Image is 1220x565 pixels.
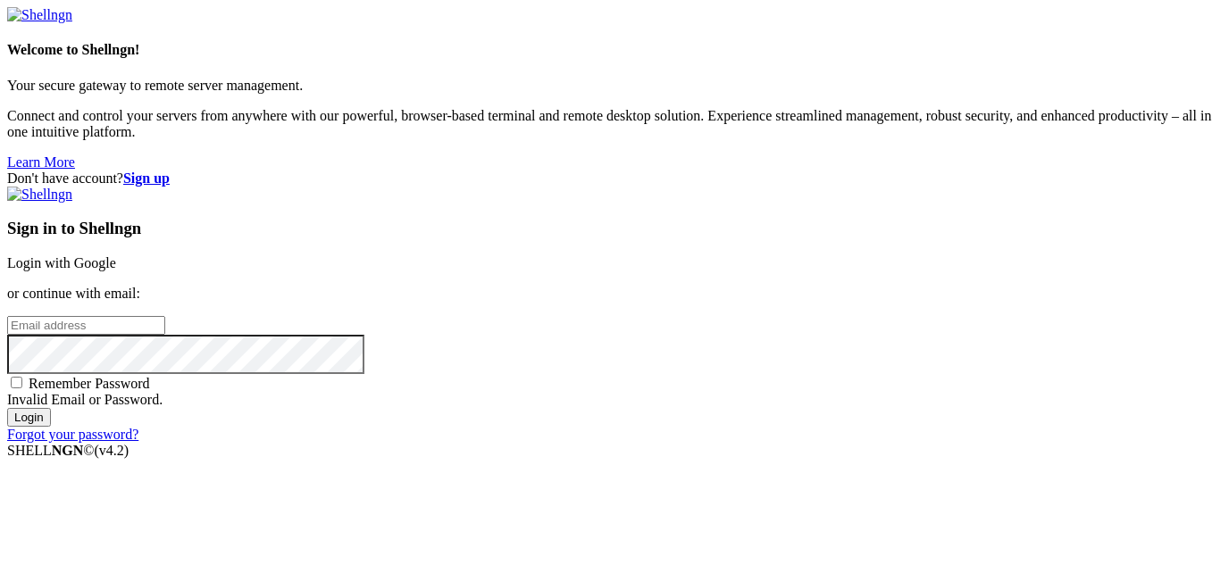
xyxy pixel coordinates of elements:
[7,255,116,270] a: Login with Google
[7,170,1213,187] div: Don't have account?
[7,78,1213,94] p: Your secure gateway to remote server management.
[123,170,170,186] a: Sign up
[52,443,84,458] b: NGN
[7,427,138,442] a: Forgot your password?
[7,219,1213,238] h3: Sign in to Shellngn
[7,408,51,427] input: Login
[7,7,72,23] img: Shellngn
[7,154,75,170] a: Learn More
[11,377,22,388] input: Remember Password
[7,316,165,335] input: Email address
[7,286,1213,302] p: or continue with email:
[29,376,150,391] span: Remember Password
[7,42,1213,58] h4: Welcome to Shellngn!
[95,443,130,458] span: 4.2.0
[7,392,1213,408] div: Invalid Email or Password.
[7,187,72,203] img: Shellngn
[7,108,1213,140] p: Connect and control your servers from anywhere with our powerful, browser-based terminal and remo...
[7,443,129,458] span: SHELL ©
